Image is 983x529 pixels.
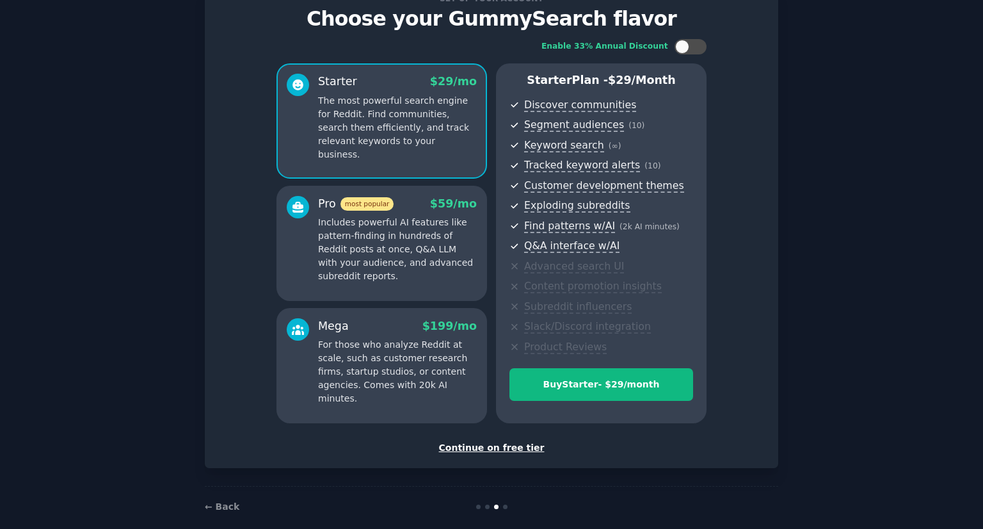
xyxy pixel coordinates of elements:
[430,197,477,210] span: $ 59 /mo
[318,74,357,90] div: Starter
[340,197,394,211] span: most popular
[619,222,680,231] span: ( 2k AI minutes )
[524,118,624,132] span: Segment audiences
[644,161,660,170] span: ( 10 )
[218,8,765,30] p: Choose your GummySearch flavor
[524,300,632,314] span: Subreddit influencers
[524,280,662,293] span: Content promotion insights
[430,75,477,88] span: $ 29 /mo
[510,378,692,391] div: Buy Starter - $ 29 /month
[318,216,477,283] p: Includes powerful AI features like pattern-finding in hundreds of Reddit posts at once, Q&A LLM w...
[509,72,693,88] p: Starter Plan -
[524,341,607,354] span: Product Reviews
[608,74,676,86] span: $ 29 /month
[524,260,624,273] span: Advanced search UI
[422,320,477,332] span: $ 199 /mo
[218,441,765,455] div: Continue on free tier
[524,220,615,233] span: Find patterns w/AI
[541,41,668,53] div: Enable 33% Annual Discount
[524,240,619,253] span: Q&A interface w/AI
[524,179,684,193] span: Customer development themes
[205,501,239,512] a: ← Back
[524,320,651,334] span: Slack/Discord integration
[318,196,394,212] div: Pro
[524,159,640,172] span: Tracked keyword alerts
[524,99,636,112] span: Discover communities
[318,338,477,405] p: For those who analyze Reddit at scale, such as customer research firms, startup studios, or conte...
[318,318,349,334] div: Mega
[628,121,644,130] span: ( 10 )
[509,368,693,401] button: BuyStarter- $29/month
[318,94,477,161] p: The most powerful search engine for Reddit. Find communities, search them efficiently, and track ...
[524,199,630,213] span: Exploding subreddits
[609,142,621,151] span: ( ∞ )
[524,139,604,152] span: Keyword search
